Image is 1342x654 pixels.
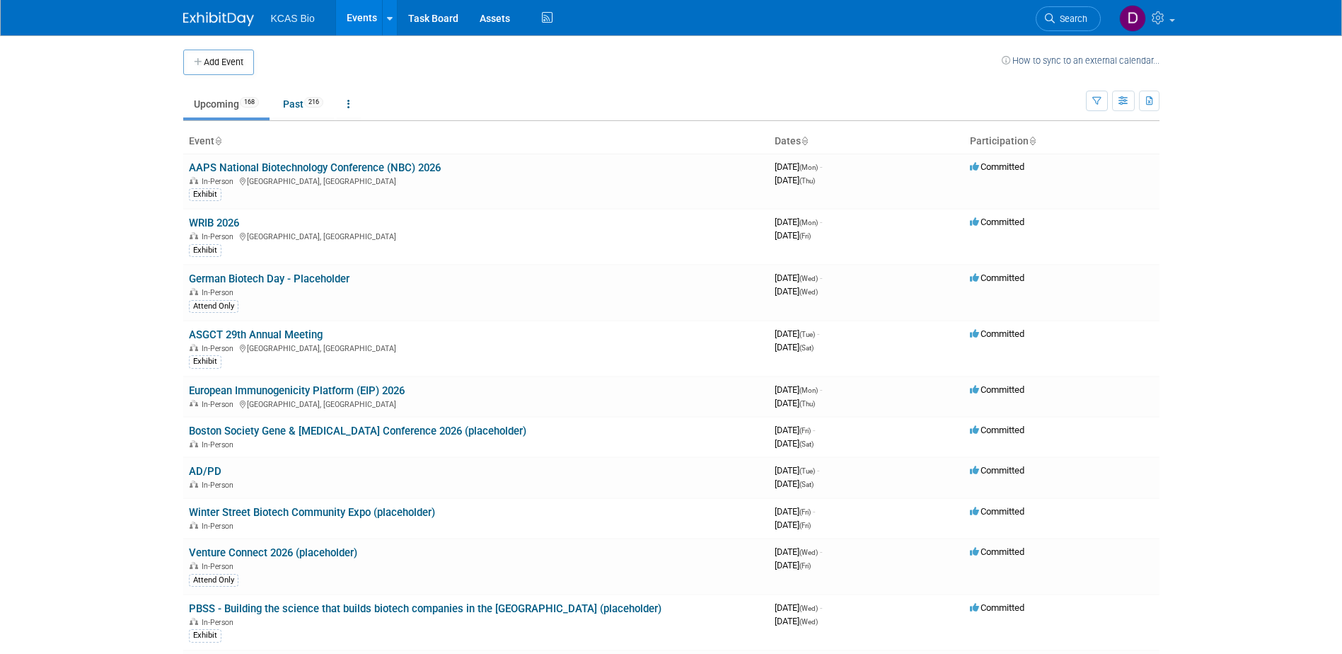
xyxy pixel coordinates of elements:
button: Add Event [183,50,254,75]
span: - [820,272,822,283]
span: In-Person [202,481,238,490]
img: In-Person Event [190,344,198,351]
span: (Sat) [799,344,814,352]
span: [DATE] [775,520,811,530]
span: [DATE] [775,425,815,435]
th: Event [183,130,769,154]
span: [DATE] [775,175,815,185]
a: ASGCT 29th Annual Meeting [189,328,323,341]
span: [DATE] [775,616,818,626]
span: (Mon) [799,219,818,226]
a: Past216 [272,91,334,117]
span: (Tue) [799,467,815,475]
a: How to sync to an external calendar... [1002,55,1159,66]
div: [GEOGRAPHIC_DATA], [GEOGRAPHIC_DATA] [189,398,763,409]
div: Attend Only [189,300,238,313]
span: Committed [970,272,1024,283]
span: [DATE] [775,286,818,297]
img: In-Person Event [190,440,198,447]
th: Participation [964,130,1159,154]
a: PBSS - Building the science that builds biotech companies in the [GEOGRAPHIC_DATA] (placeholder) [189,602,661,615]
span: [DATE] [775,217,822,227]
a: European Immunogenicity Platform (EIP) 2026 [189,384,405,397]
span: (Mon) [799,163,818,171]
a: Sort by Start Date [801,135,808,147]
img: In-Person Event [190,400,198,407]
span: [DATE] [775,546,822,557]
span: Committed [970,217,1024,227]
span: [DATE] [775,161,822,172]
div: [GEOGRAPHIC_DATA], [GEOGRAPHIC_DATA] [189,175,763,186]
span: (Fri) [799,562,811,570]
span: - [820,384,822,395]
span: In-Person [202,522,238,531]
span: [DATE] [775,560,811,570]
span: (Thu) [799,400,815,408]
a: AD/PD [189,465,221,478]
img: In-Person Event [190,618,198,625]
span: (Wed) [799,549,818,556]
span: 216 [304,97,323,108]
span: In-Person [202,562,238,571]
a: AAPS National Biotechnology Conference (NBC) 2026 [189,161,441,174]
span: [DATE] [775,506,815,517]
div: Exhibit [189,629,221,642]
a: Venture Connect 2026 (placeholder) [189,546,357,559]
span: Committed [970,384,1024,395]
span: (Thu) [799,177,815,185]
span: Committed [970,425,1024,435]
a: German Biotech Day - Placeholder [189,272,349,285]
img: In-Person Event [190,522,198,529]
span: (Fri) [799,232,811,240]
div: [GEOGRAPHIC_DATA], [GEOGRAPHIC_DATA] [189,342,763,353]
span: - [820,217,822,227]
a: WRIB 2026 [189,217,239,229]
span: - [820,161,822,172]
div: Attend Only [189,574,238,587]
img: In-Person Event [190,232,198,239]
span: (Sat) [799,440,814,448]
span: [DATE] [775,438,814,449]
span: (Wed) [799,275,818,282]
img: In-Person Event [190,288,198,295]
span: (Wed) [799,604,818,612]
span: [DATE] [775,384,822,395]
span: - [817,465,819,476]
span: KCAS Bio [271,13,315,24]
span: (Fri) [799,427,811,435]
span: [DATE] [775,272,822,283]
img: In-Person Event [190,481,198,488]
span: - [813,506,815,517]
span: In-Person [202,232,238,241]
span: [DATE] [775,465,819,476]
span: In-Person [202,618,238,627]
img: In-Person Event [190,177,198,184]
span: In-Person [202,440,238,449]
span: (Fri) [799,522,811,529]
a: Upcoming168 [183,91,270,117]
span: (Fri) [799,508,811,516]
span: Committed [970,506,1024,517]
span: - [813,425,815,435]
a: Sort by Participation Type [1029,135,1036,147]
span: In-Person [202,177,238,186]
span: Committed [970,546,1024,557]
a: Winter Street Biotech Community Expo (placeholder) [189,506,435,519]
span: (Tue) [799,331,815,338]
span: In-Person [202,288,238,297]
div: [GEOGRAPHIC_DATA], [GEOGRAPHIC_DATA] [189,230,763,241]
div: Exhibit [189,355,221,368]
span: Committed [970,602,1024,613]
span: (Sat) [799,481,814,488]
span: (Mon) [799,386,818,394]
span: [DATE] [775,478,814,489]
span: [DATE] [775,342,814,352]
span: - [820,546,822,557]
span: In-Person [202,344,238,353]
span: 168 [240,97,259,108]
span: Committed [970,328,1024,339]
span: [DATE] [775,398,815,408]
a: Sort by Event Name [214,135,221,147]
span: [DATE] [775,328,819,339]
span: In-Person [202,400,238,409]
